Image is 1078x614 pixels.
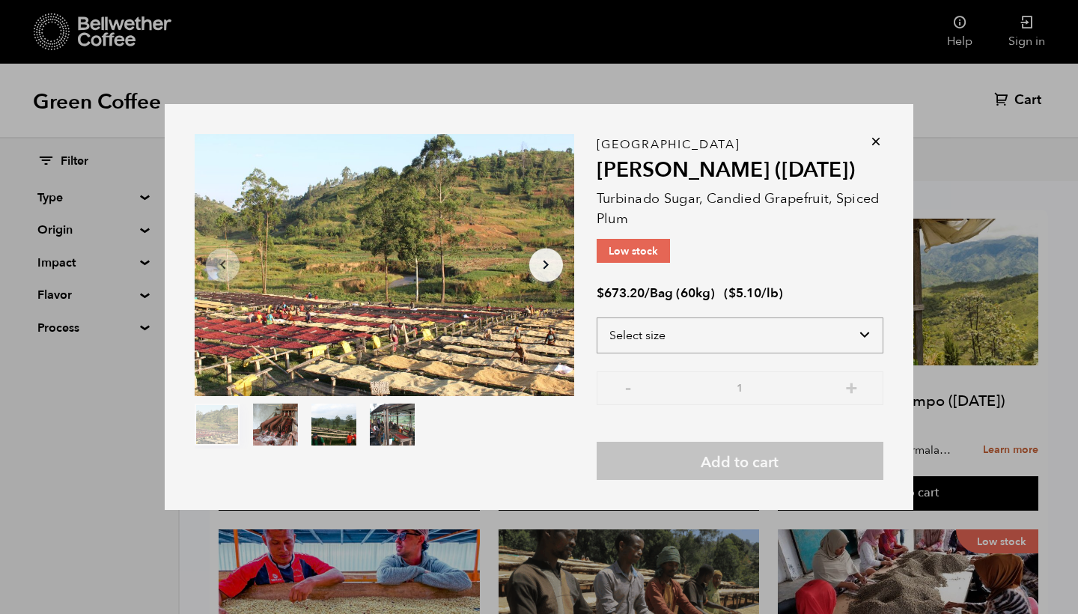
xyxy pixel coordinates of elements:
h2: [PERSON_NAME] ([DATE]) [597,158,883,183]
button: Add to cart [597,442,883,480]
span: Bag (60kg) [650,285,715,302]
button: + [842,379,861,394]
button: - [619,379,638,394]
p: Turbinado Sugar, Candied Grapefruit, Spiced Plum [597,189,883,229]
p: Low stock [597,239,670,263]
span: / [645,285,650,302]
span: /lb [761,285,779,302]
bdi: 5.10 [728,285,761,302]
span: ( ) [724,285,783,302]
bdi: 673.20 [597,285,645,302]
span: $ [728,285,736,302]
span: $ [597,285,604,302]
